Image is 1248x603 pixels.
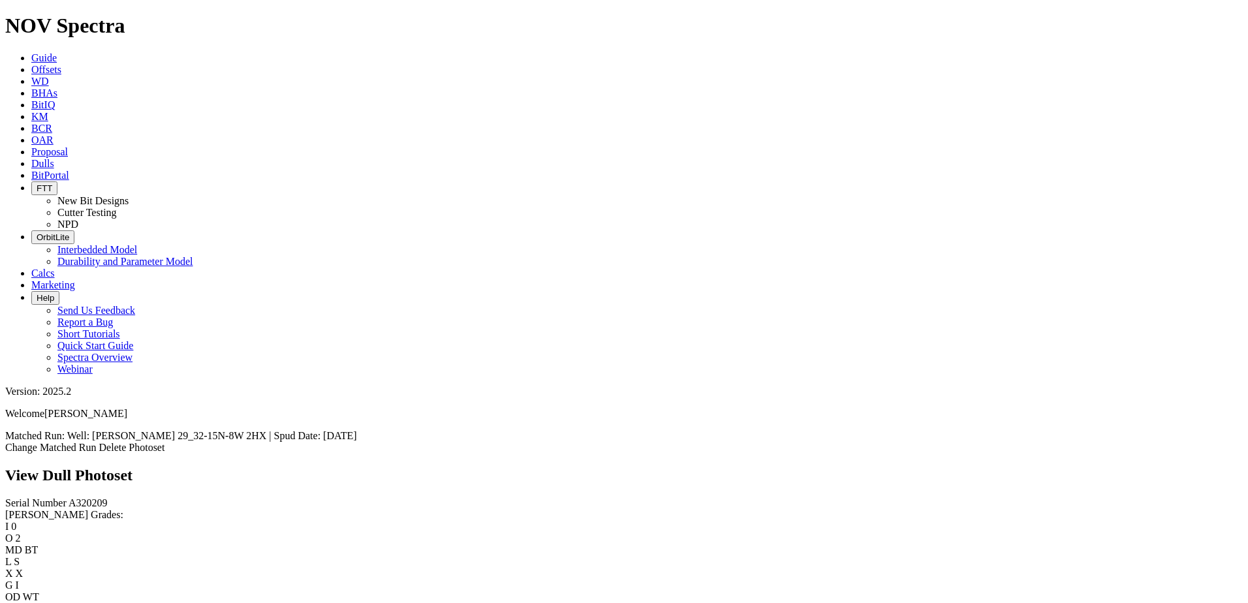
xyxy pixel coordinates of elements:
[16,580,19,591] span: I
[11,521,16,532] span: 0
[5,442,97,453] a: Change Matched Run
[14,556,20,567] span: S
[57,256,193,267] a: Durability and Parameter Model
[37,293,54,303] span: Help
[5,408,1243,420] p: Welcome
[5,497,67,508] label: Serial Number
[5,386,1243,397] div: Version: 2025.2
[23,591,39,602] span: WT
[16,568,23,579] span: X
[31,111,48,122] a: KM
[5,533,13,544] label: O
[57,207,117,218] a: Cutter Testing
[16,533,21,544] span: 2
[5,509,1243,521] div: [PERSON_NAME] Grades:
[5,591,20,602] label: OD
[57,340,133,351] a: Quick Start Guide
[25,544,38,555] span: BT
[57,363,93,375] a: Webinar
[67,430,357,441] span: Well: [PERSON_NAME] 29_32-15N-8W 2HX | Spud Date: [DATE]
[57,352,133,363] a: Spectra Overview
[5,14,1243,38] h1: NOV Spectra
[5,556,11,567] label: L
[31,76,49,87] a: WD
[37,183,52,193] span: FTT
[5,544,22,555] label: MD
[31,279,75,290] a: Marketing
[31,87,57,99] a: BHAs
[31,170,69,181] a: BitPortal
[31,146,68,157] a: Proposal
[5,568,13,579] label: X
[31,181,57,195] button: FTT
[31,52,57,63] a: Guide
[31,158,54,169] a: Dulls
[31,291,59,305] button: Help
[57,195,129,206] a: New Bit Designs
[31,134,54,146] a: OAR
[5,467,1243,484] h2: View Dull Photoset
[37,232,69,242] span: OrbitLite
[31,230,74,244] button: OrbitLite
[31,64,61,75] a: Offsets
[99,442,165,453] a: Delete Photoset
[31,123,52,134] a: BCR
[5,521,8,532] label: I
[57,219,78,230] a: NPD
[31,268,55,279] a: Calcs
[57,305,135,316] a: Send Us Feedback
[44,408,127,419] span: [PERSON_NAME]
[57,317,113,328] a: Report a Bug
[57,244,137,255] a: Interbedded Model
[5,580,13,591] label: G
[31,99,55,110] a: BitIQ
[69,497,108,508] span: A320209
[57,328,120,339] a: Short Tutorials
[5,430,65,441] span: Matched Run:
